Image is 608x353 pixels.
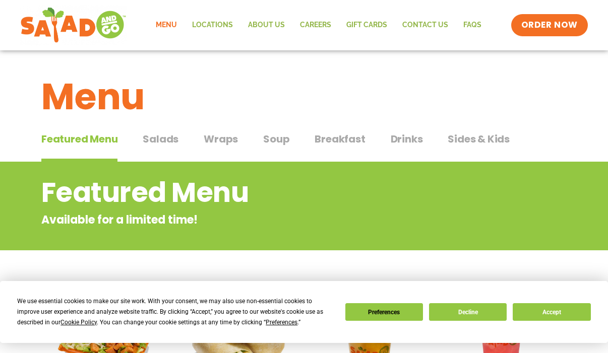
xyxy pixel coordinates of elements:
a: Careers [292,14,339,37]
a: GIFT CARDS [339,14,395,37]
button: Preferences [345,303,423,321]
span: Salads [143,131,178,147]
img: new-SAG-logo-768×292 [20,5,127,45]
a: Contact Us [395,14,456,37]
button: Accept [513,303,590,321]
h1: Menu [41,69,567,124]
a: Menu [148,14,185,37]
span: Sides & Kids [448,131,510,147]
a: FAQs [456,14,489,37]
a: ORDER NOW [511,14,588,36]
div: We use essential cookies to make our site work. With your consent, we may also use non-essential ... [17,296,333,328]
a: Locations [185,14,240,37]
span: Wraps [204,131,238,147]
span: Featured Menu [41,131,117,147]
span: ORDER NOW [521,19,578,31]
a: About Us [240,14,292,37]
span: Soup [263,131,289,147]
span: Breakfast [315,131,365,147]
span: Drinks [391,131,423,147]
span: Preferences [266,319,297,326]
h2: Featured Menu [41,172,485,213]
nav: Menu [148,14,489,37]
button: Decline [429,303,507,321]
span: Cookie Policy [60,319,97,326]
p: Available for a limited time! [41,211,485,228]
div: Tabbed content [41,128,567,162]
